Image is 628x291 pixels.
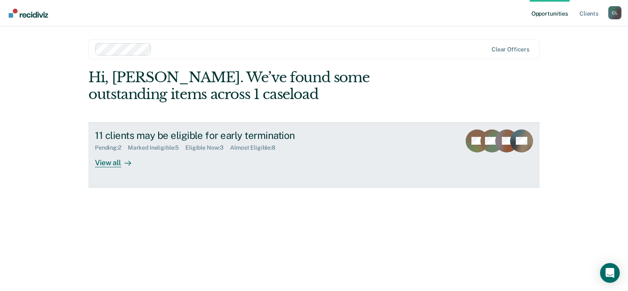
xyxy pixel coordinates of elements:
div: Eligible Now : 3 [185,144,230,151]
div: Open Intercom Messenger [600,263,620,283]
div: C L [608,6,621,19]
div: 11 clients may be eligible for early termination [95,129,383,141]
button: Profile dropdown button [608,6,621,19]
div: Pending : 2 [95,144,128,151]
div: Almost Eligible : 8 [230,144,282,151]
div: View all [95,151,141,167]
img: Recidiviz [9,9,48,18]
div: Marked Ineligible : 5 [128,144,185,151]
div: Clear officers [492,46,529,53]
a: 11 clients may be eligible for early terminationPending:2Marked Ineligible:5Eligible Now:3Almost ... [88,122,540,187]
div: Hi, [PERSON_NAME]. We’ve found some outstanding items across 1 caseload [88,69,449,103]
